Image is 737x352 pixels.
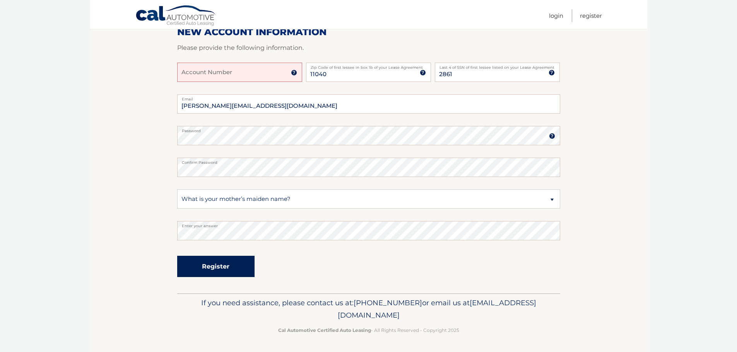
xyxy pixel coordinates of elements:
[177,126,560,132] label: Password
[177,221,560,227] label: Enter your answer
[549,70,555,76] img: tooltip.svg
[177,43,560,53] p: Please provide the following information.
[580,9,602,22] a: Register
[177,94,560,114] input: Email
[135,5,217,27] a: Cal Automotive
[549,133,555,139] img: tooltip.svg
[435,63,560,82] input: SSN or EIN (last 4 digits only)
[182,297,555,321] p: If you need assistance, please contact us at: or email us at
[354,298,422,307] span: [PHONE_NUMBER]
[177,256,255,277] button: Register
[291,70,297,76] img: tooltip.svg
[177,158,560,164] label: Confirm Password
[549,9,563,22] a: Login
[177,63,302,82] input: Account Number
[306,63,431,69] label: Zip Code of first lessee in box 1b of your Lease Agreement
[278,327,371,333] strong: Cal Automotive Certified Auto Leasing
[177,26,560,38] h2: New Account Information
[338,298,536,320] span: [EMAIL_ADDRESS][DOMAIN_NAME]
[182,326,555,334] p: - All Rights Reserved - Copyright 2025
[420,70,426,76] img: tooltip.svg
[177,94,560,100] label: Email
[435,63,560,69] label: Last 4 of SSN of first lessee listed on your Lease Agreement
[306,63,431,82] input: Zip Code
